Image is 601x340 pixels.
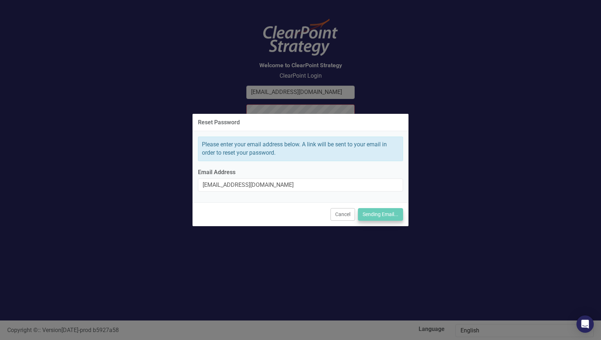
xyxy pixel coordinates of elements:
input: Email Address [198,178,403,192]
div: Please enter your email address below. A link will be sent to your email in order to reset your p... [198,137,403,161]
button: Cancel [330,208,355,221]
button: Sending Email... [358,208,403,221]
label: Email Address [198,168,403,177]
div: Reset Password [198,119,240,126]
div: Open Intercom Messenger [576,315,594,333]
